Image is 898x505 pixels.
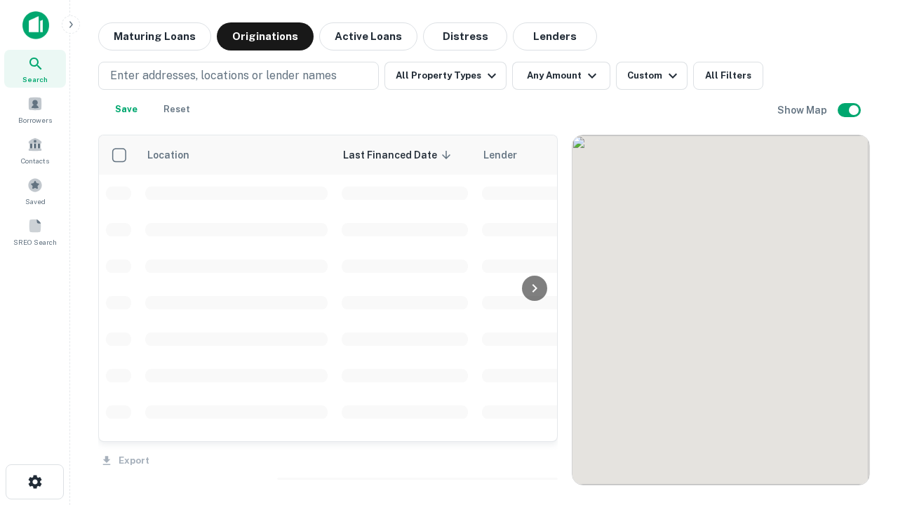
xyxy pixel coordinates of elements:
th: Last Financed Date [335,135,475,175]
a: Saved [4,172,66,210]
button: Active Loans [319,22,417,50]
button: All Filters [693,62,763,90]
a: Search [4,50,66,88]
button: Reset [154,95,199,123]
button: All Property Types [384,62,507,90]
button: Originations [217,22,314,50]
a: Contacts [4,131,66,169]
button: Save your search to get updates of matches that match your search criteria. [104,95,149,123]
span: Lender [483,147,517,163]
div: 0 0 [572,135,869,485]
button: Enter addresses, locations or lender names [98,62,379,90]
button: Lenders [513,22,597,50]
span: Borrowers [18,114,52,126]
span: Search [22,74,48,85]
a: Borrowers [4,90,66,128]
a: SREO Search [4,213,66,250]
h6: Show Map [777,102,829,118]
span: Contacts [21,155,49,166]
p: Enter addresses, locations or lender names [110,67,337,84]
button: Distress [423,22,507,50]
th: Location [138,135,335,175]
div: Custom [627,67,681,84]
button: Any Amount [512,62,610,90]
img: capitalize-icon.png [22,11,49,39]
button: Maturing Loans [98,22,211,50]
span: Last Financed Date [343,147,455,163]
span: Location [147,147,208,163]
span: SREO Search [13,236,57,248]
span: Saved [25,196,46,207]
button: Custom [616,62,688,90]
iframe: Chat Widget [828,348,898,415]
th: Lender [475,135,699,175]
